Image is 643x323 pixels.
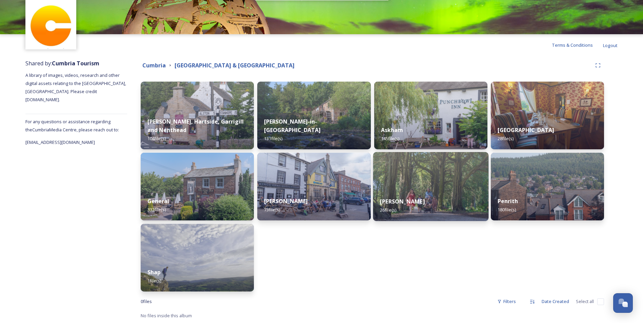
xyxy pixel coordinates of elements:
[613,293,633,313] button: Open Chat
[491,153,604,220] img: Attract%2520and%2520Disperse%2520%28987%2520of%25201364%29.jpg
[141,224,254,292] img: Lakes%2520Cumbria%2520Tourism1421.jpg
[147,207,166,213] span: 332 file(s)
[374,82,487,149] img: Attract%2520and%2520Disperse%2520%281224%2520of%25201364%29.jpg
[141,298,152,305] span: 0 file s
[147,278,161,284] span: 1 file(s)
[264,197,308,205] strong: [PERSON_NAME]
[25,72,127,103] span: A library of images, videos, research and other digital assets relating to the [GEOGRAPHIC_DATA],...
[552,42,593,48] span: Terms & Conditions
[498,135,514,142] span: 28 file(s)
[25,139,95,145] span: [EMAIL_ADDRESS][DOMAIN_NAME]
[373,152,488,221] img: Attract%2520and%2520Disperse%2520%28511%2520of%25201364%29.jpg
[264,135,282,142] span: 131 file(s)
[381,135,399,142] span: 145 file(s)
[147,268,161,276] strong: Shap
[603,42,618,48] span: Logout
[264,118,321,134] strong: [PERSON_NAME]-in-[GEOGRAPHIC_DATA]
[538,295,572,308] div: Date Created
[491,82,604,149] img: Attract%2520and%2520Disperse%2520%28411%2520of%25201364%29.jpg
[381,126,403,134] strong: Askham
[141,313,192,319] span: No files inside this album
[52,60,99,67] strong: Cumbria Tourism
[25,119,119,133] span: For any questions or assistance regarding the Cumbria Media Centre, please reach out to:
[25,60,99,67] span: Shared by:
[552,41,603,49] a: Terms & Conditions
[141,153,254,220] img: Attract%2520and%2520Disperse%2520%28562%2520of%25201364%29.jpg
[175,62,295,69] strong: [GEOGRAPHIC_DATA] & [GEOGRAPHIC_DATA]
[257,82,370,149] img: Attract%2520and%2520Disperse%2520%28529%2520of%25201364%29.jpg
[147,135,166,142] span: 104 file(s)
[147,197,169,205] strong: General
[576,298,594,305] span: Select all
[498,126,554,134] strong: [GEOGRAPHIC_DATA]
[380,207,396,213] span: 26 file(s)
[498,197,518,205] strong: Penrith
[494,295,519,308] div: Filters
[264,207,280,213] span: 73 file(s)
[498,207,516,213] span: 180 file(s)
[141,82,254,149] img: Attract%2520and%2520Disperse%2520%28632%2520of%25201364%29.jpg
[257,153,370,220] img: Attract%2520and%2520Disperse%2520%28323%2520of%25201364%29.jpg
[380,198,425,205] strong: [PERSON_NAME]
[142,62,166,69] strong: Cumbria
[147,118,244,134] strong: [PERSON_NAME], Hartside, Garrigill and Nenthead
